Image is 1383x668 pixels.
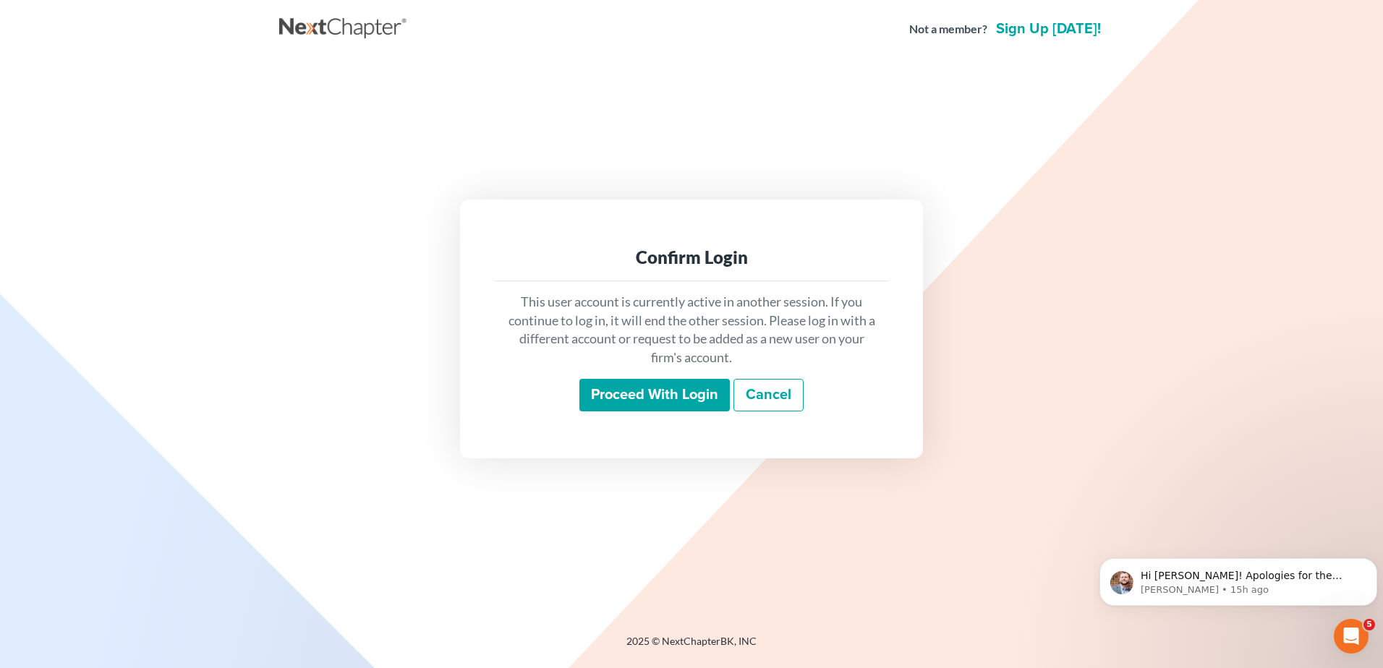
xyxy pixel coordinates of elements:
div: Confirm Login [506,246,877,269]
a: Cancel [733,379,804,412]
span: 5 [1363,619,1375,630]
div: 2025 © NextChapterBK, INC [279,634,1104,660]
input: Proceed with login [579,379,730,412]
p: This user account is currently active in another session. If you continue to log in, it will end ... [506,293,877,367]
iframe: Intercom notifications message [1094,528,1383,629]
strong: Not a member? [909,21,987,38]
iframe: Intercom live chat [1334,619,1369,654]
a: Sign up [DATE]! [993,22,1104,36]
